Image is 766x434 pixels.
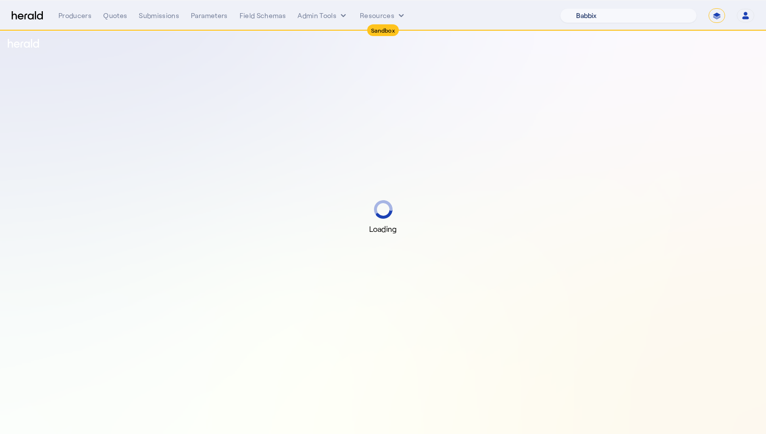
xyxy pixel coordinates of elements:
img: Herald Logo [12,11,43,20]
div: Submissions [139,11,179,20]
button: internal dropdown menu [298,11,348,20]
div: Quotes [103,11,127,20]
div: Field Schemas [240,11,286,20]
div: Producers [58,11,92,20]
div: Parameters [191,11,228,20]
div: Sandbox [367,24,399,36]
button: Resources dropdown menu [360,11,406,20]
